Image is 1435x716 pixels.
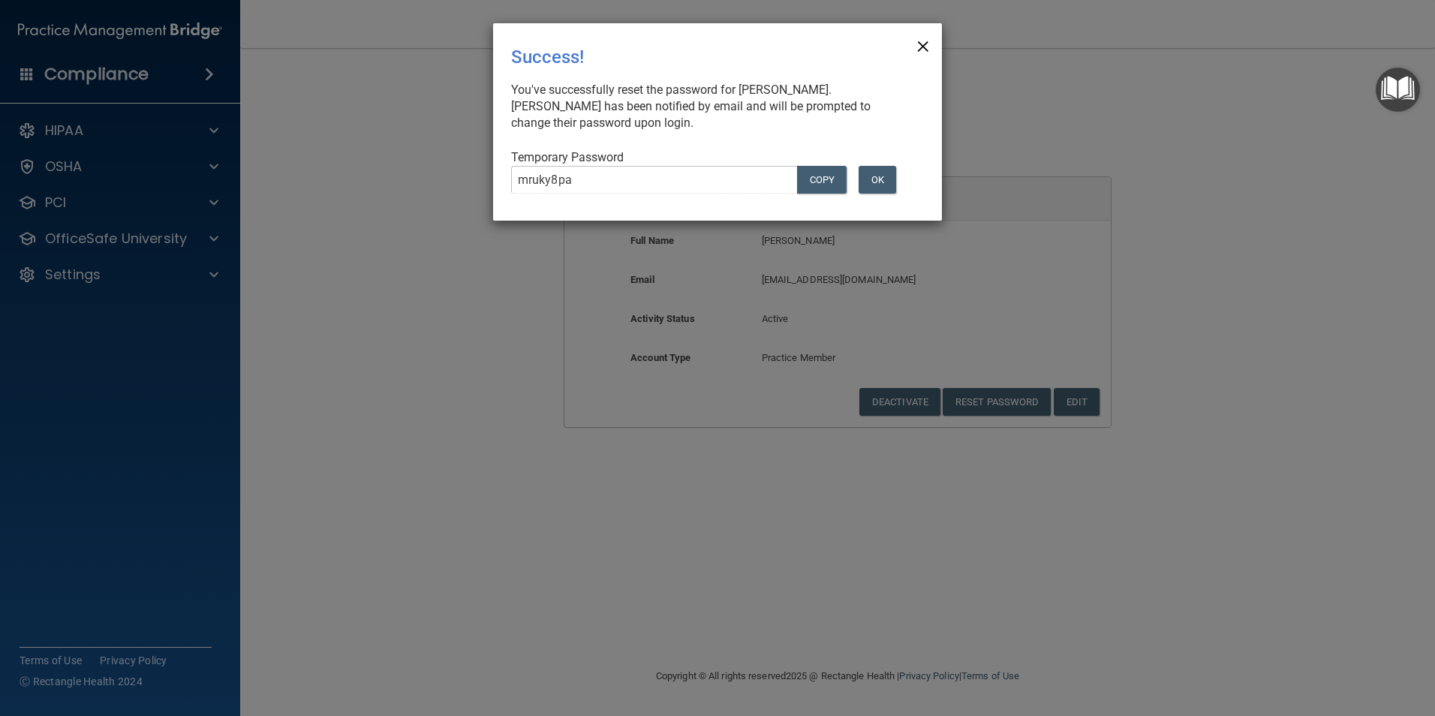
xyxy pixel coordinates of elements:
iframe: Drift Widget Chat Controller [1175,609,1417,669]
button: Open Resource Center [1376,68,1420,112]
div: You've successfully reset the password for [PERSON_NAME]. [PERSON_NAME] has been notified by emai... [511,82,912,131]
button: OK [859,166,896,194]
span: Temporary Password [511,150,624,164]
div: Success! [511,35,862,79]
button: COPY [797,166,847,194]
span: × [916,29,930,59]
